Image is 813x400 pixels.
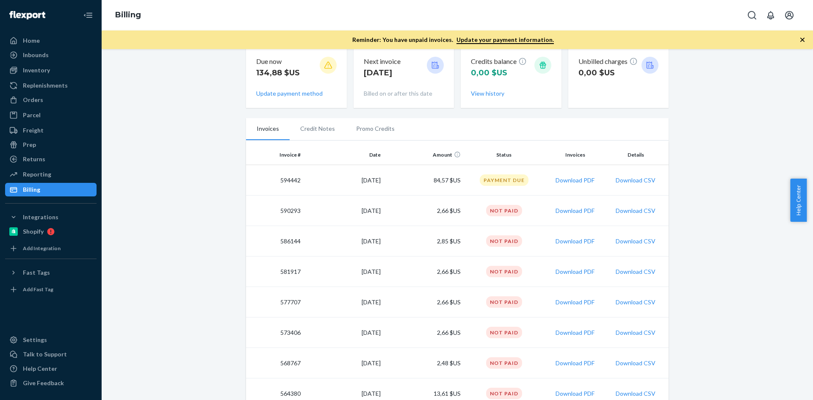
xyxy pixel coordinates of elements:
div: Inbounds [23,51,49,59]
th: Invoices [544,145,606,165]
td: 581917 [246,257,304,287]
a: Home [5,34,97,47]
td: 2,85 $US [384,226,464,257]
p: Credits balance [471,57,527,66]
div: Not Paid [486,235,522,247]
a: Add Fast Tag [5,283,97,296]
div: Give Feedback [23,379,64,387]
td: 2,66 $US [384,317,464,348]
button: Download CSV [616,328,655,337]
button: Download CSV [616,359,655,367]
img: Flexport logo [9,11,45,19]
li: Invoices [246,118,290,140]
th: Amount [384,145,464,165]
button: Open Search Box [744,7,760,24]
a: Help Center [5,362,97,375]
a: Billing [115,10,141,19]
button: Download PDF [556,237,595,246]
td: 573406 [246,317,304,348]
button: Download CSV [616,176,655,185]
td: [DATE] [304,196,384,226]
a: Prep [5,138,97,152]
p: Reminder: You have unpaid invoices. [352,36,554,44]
button: Download PDF [556,176,595,185]
a: Add Integration [5,242,97,255]
li: Credit Notes [290,118,346,139]
div: Settings [23,336,47,344]
a: Returns [5,152,97,166]
button: Help Center [790,179,807,222]
div: Prep [23,141,36,149]
a: Inbounds [5,48,97,62]
td: [DATE] [304,348,384,378]
button: Download CSV [616,237,655,246]
td: 590293 [246,196,304,226]
button: Download CSV [616,298,655,306]
a: Update your payment information. [456,36,554,44]
a: Reporting [5,168,97,181]
div: Integrations [23,213,58,221]
a: Settings [5,333,97,347]
button: Update payment method [256,89,323,98]
div: Shopify [23,227,44,236]
div: Inventory [23,66,50,74]
div: Freight [23,126,44,135]
button: Download PDF [556,298,595,306]
button: Download CSV [616,207,655,215]
div: Not Paid [486,388,522,399]
div: Parcel [23,111,41,119]
li: Promo Credits [346,118,405,139]
a: Freight [5,124,97,137]
a: Parcel [5,108,97,122]
button: Give Feedback [5,376,97,390]
button: Download PDF [556,207,595,215]
th: Details [606,145,669,165]
button: Integrations [5,210,97,224]
button: View history [471,89,504,98]
div: Not Paid [486,357,522,369]
th: Invoice # [246,145,304,165]
p: [DATE] [364,67,401,78]
div: Not Paid [486,266,522,277]
td: [DATE] [304,317,384,348]
button: Download CSV [616,268,655,276]
span: 0,00 $US [471,68,507,77]
div: Payment Due [480,174,528,186]
td: 2,66 $US [384,196,464,226]
a: Orders [5,93,97,107]
p: Unbilled charges [578,57,638,66]
td: [DATE] [304,226,384,257]
ol: breadcrumbs [108,3,148,28]
p: Billed on or after this date [364,89,444,98]
button: Download PDF [556,389,595,398]
div: Not Paid [486,327,522,338]
p: Next invoice [364,57,401,66]
button: Close Navigation [80,7,97,24]
th: Status [464,145,544,165]
div: Add Fast Tag [23,286,53,293]
p: Due now [256,57,300,66]
p: 134,88 $US [256,67,300,78]
div: Reporting [23,170,51,179]
div: Returns [23,155,45,163]
td: 84,57 $US [384,165,464,196]
div: Not Paid [486,205,522,216]
td: 594442 [246,165,304,196]
td: [DATE] [304,257,384,287]
button: Download PDF [556,359,595,367]
td: 2,66 $US [384,257,464,287]
div: Fast Tags [23,268,50,277]
button: Fast Tags [5,266,97,279]
div: Home [23,36,40,45]
div: Help Center [23,364,57,373]
a: Talk to Support [5,348,97,361]
div: Billing [23,185,40,194]
div: Talk to Support [23,350,67,359]
a: Billing [5,183,97,196]
p: 0,00 $US [578,67,638,78]
a: Inventory [5,63,97,77]
th: Date [304,145,384,165]
button: Download PDF [556,268,595,276]
div: Add Integration [23,245,61,252]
